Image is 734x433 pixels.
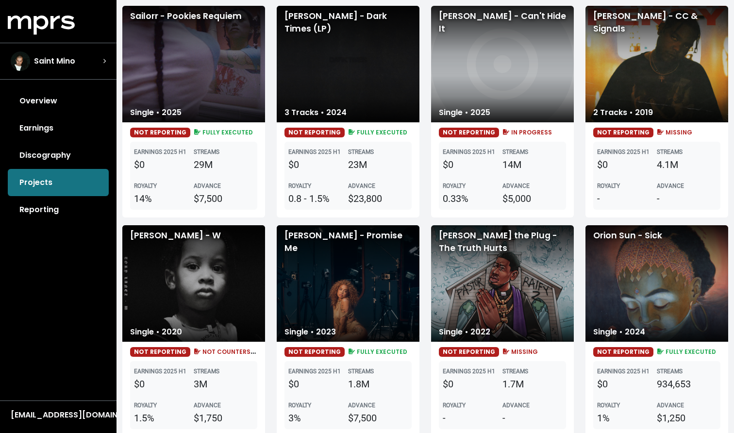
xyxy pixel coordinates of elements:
[348,377,408,391] div: 1.8M
[134,402,157,409] b: ROYALTY
[11,409,106,421] div: [EMAIL_ADDRESS][DOMAIN_NAME]
[657,191,717,206] div: -
[134,183,157,189] b: ROYALTY
[431,322,498,342] div: Single • 2022
[502,377,562,391] div: 1.7M
[348,402,375,409] b: ADVANCE
[194,191,253,206] div: $7,500
[134,191,194,206] div: 14%
[502,183,530,189] b: ADVANCE
[597,149,650,155] b: EARNINGS 2025 H1
[134,149,186,155] b: EARNINGS 2025 H1
[8,409,109,421] button: [EMAIL_ADDRESS][DOMAIN_NAME]
[194,411,253,425] div: $1,750
[443,402,466,409] b: ROYALTY
[277,103,354,122] div: 3 Tracks • 2024
[593,128,653,137] span: NOT REPORTING
[593,347,653,357] span: NOT REPORTING
[501,128,552,136] span: IN PROGRESS
[8,196,109,223] a: Reporting
[597,183,620,189] b: ROYALTY
[347,348,408,356] span: FULLY EXECUTED
[277,6,419,122] div: [PERSON_NAME] - Dark Times (LP)
[134,377,194,391] div: $0
[288,377,348,391] div: $0
[439,128,499,137] span: NOT REPORTING
[443,157,502,172] div: $0
[585,103,661,122] div: 2 Tracks • 2019
[348,191,408,206] div: $23,800
[657,157,717,172] div: 4.1M
[8,19,75,30] a: mprs logo
[288,149,341,155] b: EARNINGS 2025 H1
[192,128,253,136] span: FULLY EXECUTED
[657,411,717,425] div: $1,250
[8,87,109,115] a: Overview
[34,55,75,67] span: Saint Mino
[8,115,109,142] a: Earnings
[8,142,109,169] a: Discography
[657,377,717,391] div: 934,653
[502,402,530,409] b: ADVANCE
[443,149,495,155] b: EARNINGS 2025 H1
[597,411,657,425] div: 1%
[597,377,657,391] div: $0
[134,411,194,425] div: 1.5%
[277,225,419,342] div: [PERSON_NAME] - Promise Me
[655,348,717,356] span: FULLY EXECUTED
[585,322,653,342] div: Single • 2024
[443,377,502,391] div: $0
[288,402,311,409] b: ROYALTY
[348,411,408,425] div: $7,500
[288,191,348,206] div: 0.8 - 1.5%
[192,348,270,356] span: NOT COUNTERSIGNED
[134,368,186,375] b: EARNINGS 2025 H1
[122,6,265,122] div: Sailorr - Pookies Requiem
[130,128,190,137] span: NOT REPORTING
[501,348,538,356] span: MISSING
[288,157,348,172] div: $0
[348,368,374,375] b: STREAMS
[431,103,498,122] div: Single • 2025
[585,225,728,342] div: Orion Sun - Sick
[284,128,345,137] span: NOT REPORTING
[502,157,562,172] div: 14M
[597,402,620,409] b: ROYALTY
[122,225,265,342] div: [PERSON_NAME] - W
[502,368,528,375] b: STREAMS
[11,51,30,71] img: The selected account / producer
[194,157,253,172] div: 29M
[194,183,221,189] b: ADVANCE
[288,411,348,425] div: 3%
[347,128,408,136] span: FULLY EXECUTED
[284,347,345,357] span: NOT REPORTING
[655,128,693,136] span: MISSING
[194,377,253,391] div: 3M
[597,157,657,172] div: $0
[134,157,194,172] div: $0
[194,149,219,155] b: STREAMS
[597,368,650,375] b: EARNINGS 2025 H1
[122,322,190,342] div: Single • 2020
[288,368,341,375] b: EARNINGS 2025 H1
[348,183,375,189] b: ADVANCE
[597,191,657,206] div: -
[443,368,495,375] b: EARNINGS 2025 H1
[348,149,374,155] b: STREAMS
[443,191,502,206] div: 0.33%
[130,347,190,357] span: NOT REPORTING
[122,103,189,122] div: Single • 2025
[657,368,683,375] b: STREAMS
[657,402,684,409] b: ADVANCE
[657,183,684,189] b: ADVANCE
[431,225,574,342] div: [PERSON_NAME] the Plug - The Truth Hurts
[288,183,311,189] b: ROYALTY
[585,6,728,122] div: [PERSON_NAME] - CC & Signals
[443,183,466,189] b: ROYALTY
[502,411,562,425] div: -
[439,347,499,357] span: NOT REPORTING
[431,6,574,122] div: [PERSON_NAME] - Can't Hide It
[277,322,344,342] div: Single • 2023
[657,149,683,155] b: STREAMS
[348,157,408,172] div: 23M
